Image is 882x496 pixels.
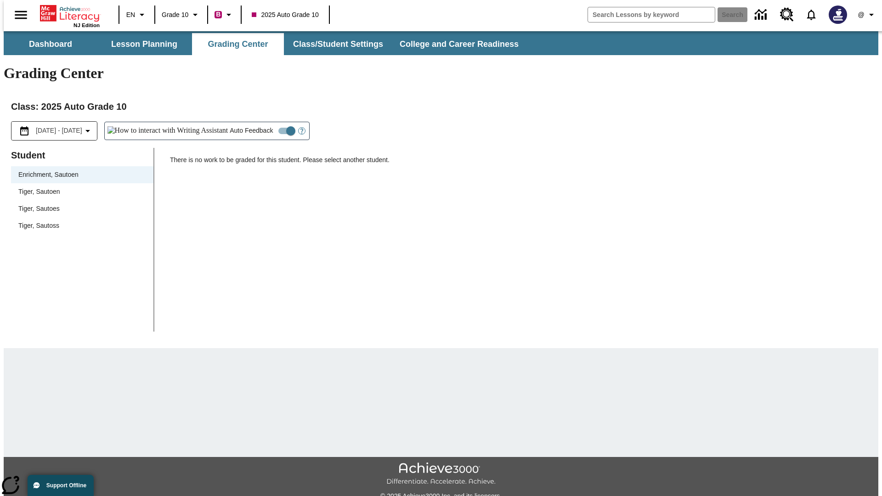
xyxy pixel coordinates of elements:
[126,10,135,20] span: EN
[122,6,152,23] button: Language: EN, Select a language
[98,33,190,55] button: Lesson Planning
[170,155,871,172] p: There is no work to be graded for this student. Please select another student.
[4,65,878,82] h1: Grading Center
[286,33,390,55] button: Class/Student Settings
[18,170,146,180] span: Enrichment, Sautoen
[192,33,284,55] button: Grading Center
[46,482,86,489] span: Support Offline
[162,10,188,20] span: Grade 10
[11,99,871,114] h2: Class : 2025 Auto Grade 10
[775,2,799,27] a: Resource Center, Will open in new tab
[11,200,153,217] div: Tiger, Sautoes
[7,1,34,28] button: Open side menu
[11,183,153,200] div: Tiger, Sautoen
[40,3,100,28] div: Home
[829,6,847,24] img: Avatar
[28,475,94,496] button: Support Offline
[73,23,100,28] span: NJ Edition
[799,3,823,27] a: Notifications
[11,148,153,163] p: Student
[392,33,526,55] button: College and Career Readiness
[15,125,93,136] button: Select the date range menu item
[211,6,238,23] button: Boost Class color is violet red. Change class color
[158,6,204,23] button: Grade: Grade 10, Select a grade
[82,125,93,136] svg: Collapse Date Range Filter
[18,221,146,231] span: Tiger, Sautoss
[230,126,273,135] span: Auto Feedback
[11,217,153,234] div: Tiger, Sautoss
[588,7,715,22] input: search field
[18,187,146,197] span: Tiger, Sautoen
[823,3,853,27] button: Select a new avatar
[11,166,153,183] div: Enrichment, Sautoen
[4,31,878,55] div: SubNavbar
[18,204,146,214] span: Tiger, Sautoes
[107,126,228,135] img: How to interact with Writing Assistant
[252,10,318,20] span: 2025 Auto Grade 10
[5,33,96,55] button: Dashboard
[853,6,882,23] button: Profile/Settings
[40,4,100,23] a: Home
[294,122,309,140] button: Open Help for Writing Assistant
[858,10,864,20] span: @
[386,462,496,486] img: Achieve3000 Differentiate Accelerate Achieve
[36,126,82,135] span: [DATE] - [DATE]
[749,2,775,28] a: Data Center
[4,33,527,55] div: SubNavbar
[216,9,220,20] span: B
